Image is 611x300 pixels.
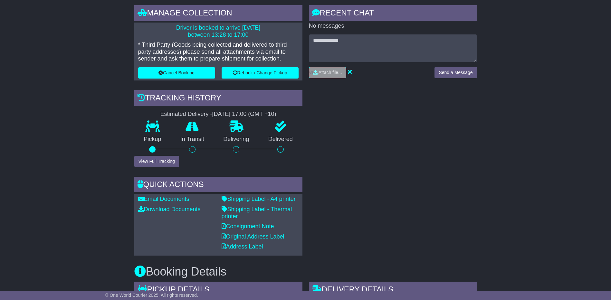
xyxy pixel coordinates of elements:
[138,67,215,79] button: Cancel Booking
[134,90,302,108] div: Tracking history
[214,136,259,143] p: Delivering
[309,5,477,23] div: RECENT CHAT
[222,243,263,250] a: Address Label
[309,282,477,299] div: Delivery Details
[134,282,302,299] div: Pickup Details
[259,136,302,143] p: Delivered
[222,233,284,240] a: Original Address Label
[105,293,198,298] span: © One World Courier 2025. All rights reserved.
[138,196,189,202] a: Email Documents
[134,177,302,194] div: Quick Actions
[138,42,299,62] p: * Third Party (Goods being collected and delivered to third party addresses) please send all atta...
[134,265,477,278] h3: Booking Details
[434,67,477,78] button: Send a Message
[138,24,299,38] p: Driver is booked to arrive [DATE] between 13:28 to 17:00
[222,196,296,202] a: Shipping Label - A4 printer
[222,67,299,79] button: Rebook / Change Pickup
[134,111,302,118] div: Estimated Delivery -
[309,23,477,30] p: No messages
[171,136,214,143] p: In Transit
[134,5,302,23] div: Manage collection
[134,136,171,143] p: Pickup
[222,223,274,230] a: Consignment Note
[134,156,179,167] button: View Full Tracking
[138,206,201,212] a: Download Documents
[212,111,276,118] div: [DATE] 17:00 (GMT +10)
[222,206,292,220] a: Shipping Label - Thermal printer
